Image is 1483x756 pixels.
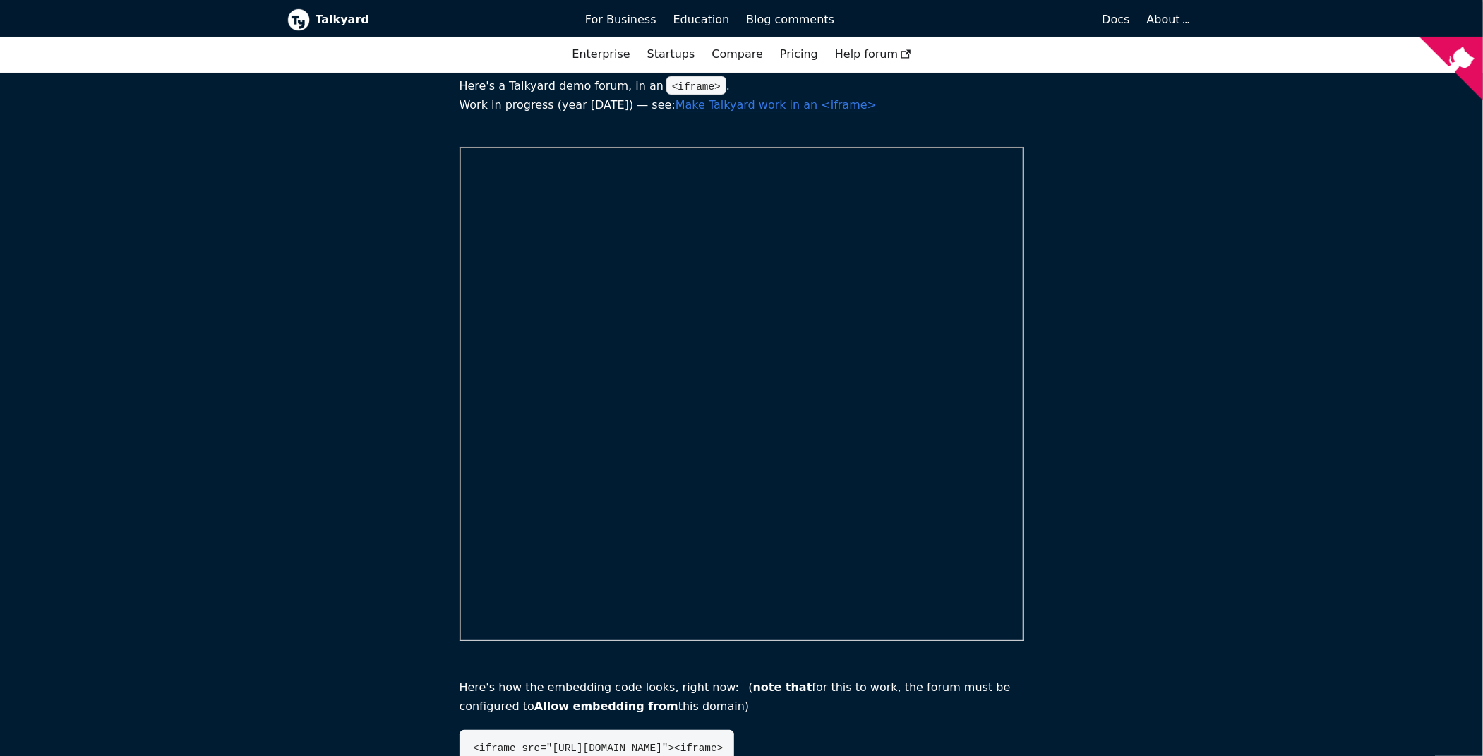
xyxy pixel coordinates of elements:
[473,743,723,754] code: <iframe src="[URL][DOMAIN_NAME]"><iframe>
[460,678,1024,716] p: Here's how the embedding code looks, right now: ( for this to work, the forum must be configured ...
[287,8,310,31] img: Talkyard logo
[563,42,638,66] a: Enterprise
[753,680,812,694] b: note that
[738,8,843,32] a: Blog comments
[835,47,911,61] span: Help forum
[827,42,920,66] a: Help forum
[712,47,763,61] a: Compare
[577,8,665,32] a: For Business
[771,42,827,66] a: Pricing
[316,11,566,29] b: Talkyard
[673,13,730,26] span: Education
[460,147,1024,641] iframe: Oops iframe didn't want to load
[639,42,704,66] a: Startups
[666,76,726,95] code: <iframe>
[665,8,738,32] a: Education
[287,8,566,31] a: Talkyard logoTalkyard
[746,13,834,26] span: Blog comments
[676,98,877,112] a: Make Talkyard work in an <iframe>
[843,8,1139,32] a: Docs
[1147,13,1188,26] a: About
[534,700,678,713] b: Allow embedding from
[460,77,1024,114] p: Here's a Talkyard demo forum, in an . Work in progress (year [DATE]) — see:
[1102,13,1129,26] span: Docs
[585,13,656,26] span: For Business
